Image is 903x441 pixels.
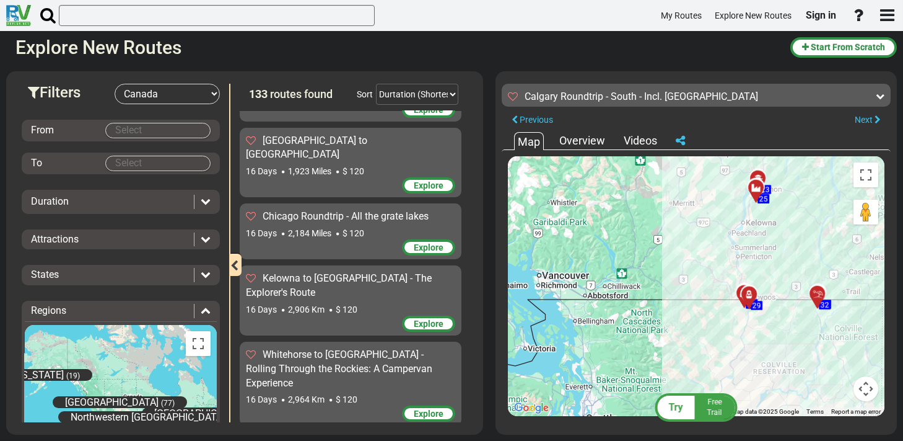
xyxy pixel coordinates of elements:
span: Previous [520,115,553,125]
div: Whitehorse to [GEOGRAPHIC_DATA] - Rolling Through the Rockies: A Campervan Experience 16 Days 2,9... [240,342,461,426]
a: My Routes [655,4,707,28]
span: 16 Days [246,166,277,176]
span: Free Trail [707,398,722,417]
div: Explore [402,239,455,256]
span: Regions [31,305,66,316]
span: Try [669,401,683,413]
span: (19) [66,372,80,380]
a: Sign in [800,2,842,29]
span: [US_STATE] [13,369,64,381]
span: Explore [414,180,443,190]
a: Explore New Routes [709,4,797,28]
span: Explore New Routes [715,11,792,20]
span: Chicago Roundtrip - All the grate lakes [263,210,429,222]
span: 2,906 Km [288,305,325,314]
span: Sign in [806,9,836,21]
a: Report a map error [831,408,881,415]
div: Explore [402,177,455,194]
span: Explore [414,243,443,252]
span: 133 [249,87,268,100]
span: Start From Scratch [811,42,885,52]
span: Map data ©2025 Google [731,408,799,415]
span: Explore [414,409,443,419]
span: 16 Days [246,305,277,314]
span: 25 [759,195,768,203]
span: 16 Days [246,394,277,404]
div: [GEOGRAPHIC_DATA] to [GEOGRAPHIC_DATA] 16 Days 1,923 Miles $ 120 Explore [240,128,461,198]
span: routes found [270,87,333,100]
span: My Routes [661,11,702,20]
button: Toggle fullscreen view [853,163,878,187]
span: Kelowna to [GEOGRAPHIC_DATA] - The Explorer's Route [246,272,432,298]
span: $ 120 [342,166,364,176]
span: Duration [31,195,69,207]
div: Chicago Roundtrip - All the grate lakes 16 Days 2,184 Miles $ 120 Explore [240,203,461,259]
button: Map camera controls [853,376,878,401]
div: Map [514,132,544,150]
span: From [31,124,54,136]
span: Explore [414,319,443,329]
span: 32 [821,301,829,310]
img: RvPlanetLogo.png [6,5,31,26]
span: Northwestern [GEOGRAPHIC_DATA] [71,411,225,423]
div: Regions [25,304,217,318]
button: Try FreeTrail [652,393,741,422]
span: (77) [161,399,175,408]
span: To [31,157,42,169]
span: 16 Days [246,228,277,238]
h2: Explore New Routes [15,37,781,58]
span: 2,184 Miles [288,228,331,238]
div: Attractions [25,233,217,247]
button: Toggle fullscreen view [186,331,211,356]
div: Sort [357,88,373,100]
span: States [31,269,59,280]
sapn: Calgary Roundtrip - South - Incl. [GEOGRAPHIC_DATA] [525,91,758,102]
button: Drag Pegman onto the map to open Street View [853,200,878,225]
button: Next [845,112,891,128]
img: Google [511,400,552,416]
span: 2,964 Km [288,394,325,404]
button: Previous [502,112,563,128]
span: Whitehorse to [GEOGRAPHIC_DATA] - Rolling Through the Rockies: A Campervan Experience [246,349,432,389]
div: Explore [402,316,455,332]
a: Terms (opens in new tab) [806,408,824,415]
div: States [25,268,217,282]
input: Select [106,156,210,171]
span: 23 [761,185,770,194]
div: Overview [556,133,608,149]
a: Open this area in Google Maps (opens a new window) [511,400,552,416]
span: Next [855,115,873,125]
input: Select [106,123,210,138]
span: [GEOGRAPHIC_DATA] to [GEOGRAPHIC_DATA] [246,135,367,161]
div: Kelowna to [GEOGRAPHIC_DATA] - The Explorer's Route 16 Days 2,906 Km $ 120 Explore [240,265,461,336]
span: [GEOGRAPHIC_DATA] [65,396,159,408]
span: $ 120 [336,394,357,404]
h3: Filters [28,84,115,100]
span: $ 120 [342,228,364,238]
span: Attractions [31,233,79,245]
div: Videos [621,133,660,149]
span: $ 120 [336,305,357,314]
button: Start From Scratch [790,37,897,58]
div: Explore [402,406,455,422]
div: Duration [25,195,217,209]
span: 29 [752,301,761,310]
span: 1,923 Miles [288,166,331,176]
